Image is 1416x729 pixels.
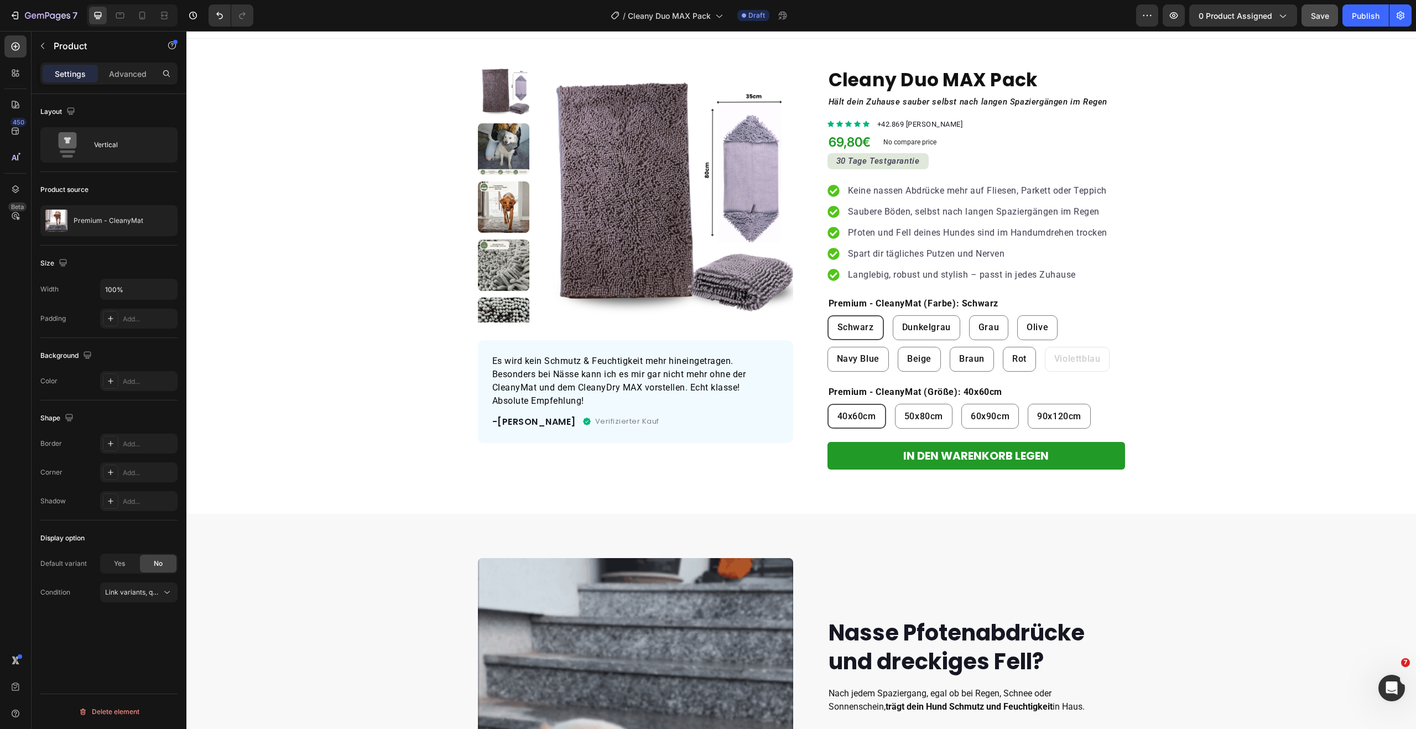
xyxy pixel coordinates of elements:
legend: Premium - CleanyMat (Größe): 40x60cm [641,354,818,368]
p: Nach jedem Spaziergang, egal ob bei Regen, Schnee oder Sonnenschein, in Haus. [642,656,938,683]
p: Product [54,39,148,53]
i: 30 Tage Testgarantie [650,125,733,135]
div: Add... [123,439,175,449]
span: Save [1311,11,1329,20]
p: Advanced [109,68,147,80]
span: Grau [792,291,813,301]
span: Draft [748,11,765,20]
strong: Nasse Pfotenabdrücke und dreckiges Fell? [642,586,898,646]
div: Add... [123,377,175,387]
div: Default variant [40,559,87,569]
div: Border [40,439,62,449]
div: Product source [40,185,88,195]
p: No compare price [697,108,750,114]
p: -[PERSON_NAME] [306,384,389,398]
span: Olive [840,291,862,301]
p: Verifizierter Kauf [409,385,473,396]
div: 450 [11,118,27,127]
button: 7 [4,4,82,27]
p: Settings [55,68,86,80]
a: Section [676,90,683,96]
span: Schwarz [651,291,688,301]
iframe: Design area [186,31,1416,729]
legend: Premium - CleanyMat (Farbe): Schwarz [641,265,814,280]
p: Langlebig, robust und stylish – passt in jedes Zuhause [662,237,921,251]
span: Es wird kein Schmutz & Feuchtigkeit mehr hineingetragen. Besonders bei Nässe kann ich es mir gar ... [306,325,560,375]
p: Pfoten und Fell deines Hundes sind im Handumdrehen trocken [662,195,921,209]
div: Color [40,376,58,386]
div: Undo/Redo [209,4,253,27]
strong: verrutschen [831,697,879,707]
h1: Cleany Duo MAX Pack [641,34,939,64]
span: No [154,559,163,569]
span: Dunkelgrau [716,291,764,301]
a: Section [641,90,648,96]
button: Link variants, quantity <br> between same products [100,582,178,602]
span: Link variants, quantity <br> between same products [105,588,268,596]
button: 0 product assigned [1189,4,1297,27]
a: Section [650,90,657,96]
div: Width [40,284,59,294]
div: Padding [40,314,66,324]
div: 69,80€ [641,101,685,122]
span: Rot [826,322,840,333]
div: Add... [123,468,175,478]
button: IN DEN WARENKORB LEGEN [641,411,939,439]
p: Saubere Böden, selbst nach langen Spaziergängen im Regen [662,174,921,188]
strong: trägt [699,670,718,681]
span: 50x80cm [718,380,757,390]
img: product feature img [45,210,67,232]
span: Yes [114,559,125,569]
div: IN DEN WARENKORB LEGEN [717,418,862,432]
div: Background [40,348,94,363]
div: Vertical [94,132,162,158]
button: Save [1302,4,1338,27]
div: Shadow [40,496,66,506]
span: Navy Blue [650,322,693,333]
a: Section [668,90,674,96]
button: Publish [1342,4,1389,27]
span: Beige [721,322,745,333]
div: Corner [40,467,63,477]
p: Premium - CleanyMat [74,217,143,225]
span: 40x60cm [651,380,690,390]
button: Delete element [40,703,178,721]
span: 7 [1401,658,1410,667]
p: 7 [72,9,77,22]
div: Delete element [79,705,139,718]
div: Display option [40,533,85,543]
strong: saugen kaum etwas auf [721,697,816,707]
div: Layout [40,105,77,119]
span: 0 product assigned [1199,10,1272,22]
span: Braun [773,322,798,333]
p: +42.869 [PERSON_NAME] [691,88,777,99]
span: 60x90cm [784,380,823,390]
span: 90x120cm [851,380,895,390]
iframe: Intercom live chat [1378,675,1405,701]
span: Cleany Duo MAX Pack [628,10,711,22]
div: Add... [123,497,175,507]
i: Hält dein Zuhause sauber selbst nach langen Spaziergängen im Regen [642,66,922,76]
strong: dein Hund Schmutz und Feuchtigkeit [720,670,866,681]
a: Section [659,90,665,96]
div: Shape [40,411,76,426]
span: / [623,10,626,22]
div: Size [40,256,70,271]
p: Spart dir tägliches Putzen und Nerven [662,216,921,230]
div: Publish [1352,10,1379,22]
div: Beta [8,202,27,211]
input: Auto [101,279,177,299]
div: Add... [123,314,175,324]
p: Keine nassen Abdrücke mehr auf Fliesen, Parkett oder Teppich [662,153,921,166]
div: Condition [40,587,70,597]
